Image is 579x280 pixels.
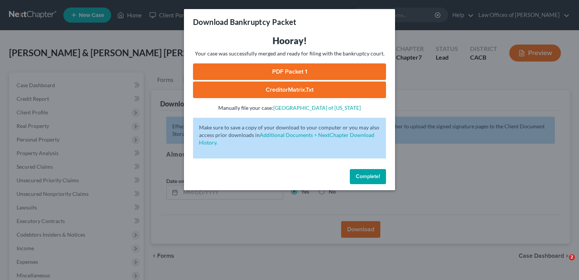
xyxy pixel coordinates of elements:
[193,17,296,27] h3: Download Bankruptcy Packet
[199,124,380,146] p: Make sure to save a copy of your download to your computer or you may also access prior downloads in
[356,173,380,180] span: Complete!
[273,105,361,111] a: [GEOGRAPHIC_DATA] of [US_STATE]
[193,63,386,80] a: PDF Packet 1
[193,35,386,47] h3: Hooray!
[553,254,571,272] iframe: Intercom live chat
[569,254,575,260] span: 2
[193,104,386,112] p: Manually file your case:
[193,82,386,98] a: CreditorMatrix.txt
[193,50,386,57] p: Your case was successfully merged and ready for filing with the bankruptcy court.
[350,169,386,184] button: Complete!
[199,132,374,146] a: Additional Documents > NextChapter Download History.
